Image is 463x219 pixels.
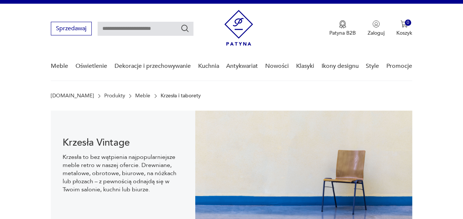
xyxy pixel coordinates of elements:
img: Ikona medalu [339,20,346,28]
button: Szukaj [180,24,189,33]
a: Produkty [104,93,125,99]
a: Sprzedawaj [51,27,92,32]
a: Oświetlenie [76,52,107,80]
a: Style [366,52,379,80]
a: Klasyki [296,52,314,80]
a: Ikona medaluPatyna B2B [329,20,356,36]
img: Ikonka użytkownika [372,20,380,28]
a: Meble [51,52,68,80]
a: Kuchnia [198,52,219,80]
h1: Krzesła Vintage [63,138,183,147]
a: Ikony designu [321,52,358,80]
p: Zaloguj [368,29,385,36]
p: Krzesła i taborety [161,93,201,99]
button: Patyna B2B [329,20,356,36]
a: Nowości [265,52,289,80]
p: Koszyk [396,29,412,36]
a: Dekoracje i przechowywanie [115,52,191,80]
a: Antykwariat [226,52,258,80]
img: Ikona koszyka [400,20,408,28]
div: 0 [405,20,411,26]
button: Sprzedawaj [51,22,92,35]
button: Zaloguj [368,20,385,36]
p: Patyna B2B [329,29,356,36]
a: Meble [135,93,150,99]
a: [DOMAIN_NAME] [51,93,94,99]
a: Promocje [386,52,412,80]
img: Patyna - sklep z meblami i dekoracjami vintage [224,10,253,46]
p: Krzesła to bez wątpienia najpopularniejsze meble retro w naszej ofercie. Drewniane, metalowe, obr... [63,153,183,194]
button: 0Koszyk [396,20,412,36]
